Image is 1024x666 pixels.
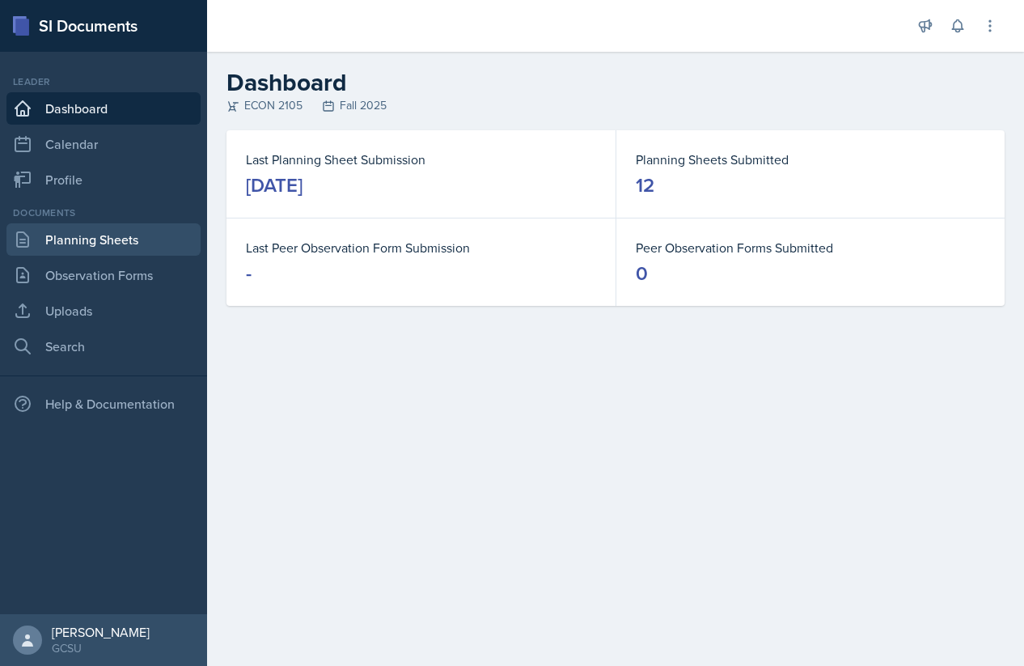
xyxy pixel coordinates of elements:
[6,330,201,363] a: Search
[52,624,150,640] div: [PERSON_NAME]
[6,92,201,125] a: Dashboard
[246,261,252,286] div: -
[246,150,596,169] dt: Last Planning Sheet Submission
[52,640,150,656] div: GCSU
[636,172,654,198] div: 12
[6,388,201,420] div: Help & Documentation
[6,128,201,160] a: Calendar
[226,68,1005,97] h2: Dashboard
[636,238,985,257] dt: Peer Observation Forms Submitted
[6,295,201,327] a: Uploads
[246,238,596,257] dt: Last Peer Observation Form Submission
[6,259,201,291] a: Observation Forms
[6,74,201,89] div: Leader
[636,261,648,286] div: 0
[6,223,201,256] a: Planning Sheets
[6,206,201,220] div: Documents
[6,163,201,196] a: Profile
[226,97,1005,114] div: ECON 2105 Fall 2025
[246,172,303,198] div: [DATE]
[636,150,985,169] dt: Planning Sheets Submitted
